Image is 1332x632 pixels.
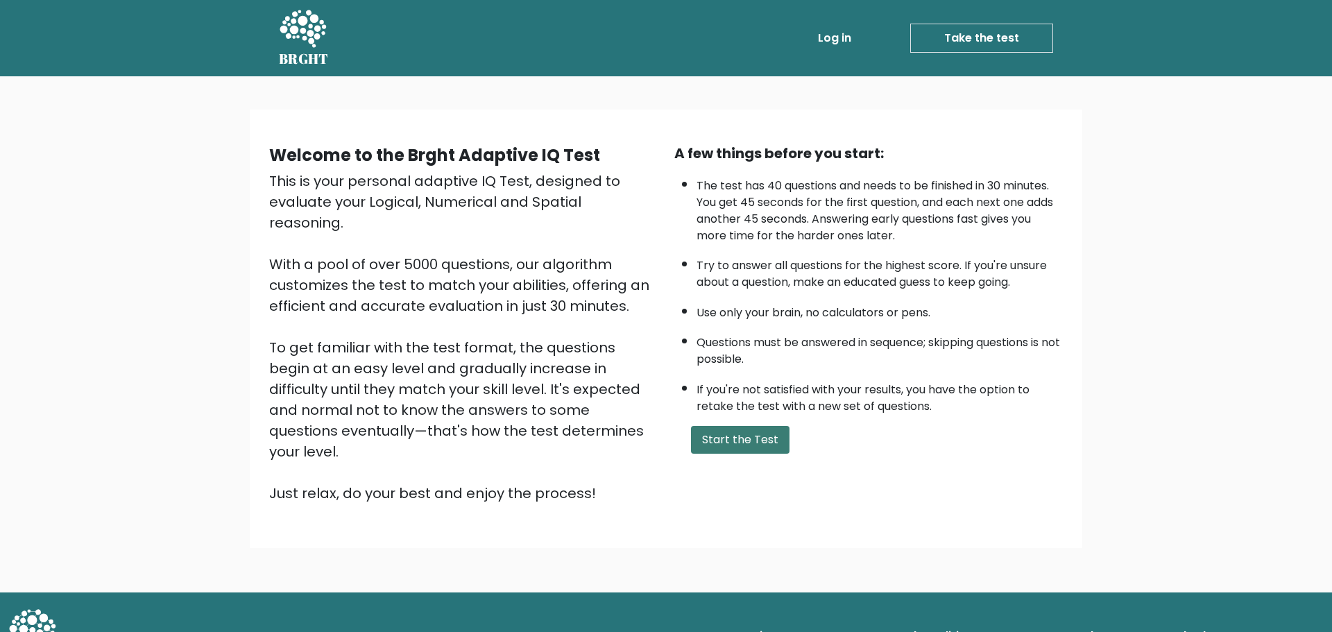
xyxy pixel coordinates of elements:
[812,24,857,52] a: Log in
[691,426,789,454] button: Start the Test
[697,327,1063,368] li: Questions must be answered in sequence; skipping questions is not possible.
[279,51,329,67] h5: BRGHT
[697,250,1063,291] li: Try to answer all questions for the highest score. If you're unsure about a question, make an edu...
[269,144,600,166] b: Welcome to the Brght Adaptive IQ Test
[697,298,1063,321] li: Use only your brain, no calculators or pens.
[269,171,658,504] div: This is your personal adaptive IQ Test, designed to evaluate your Logical, Numerical and Spatial ...
[697,171,1063,244] li: The test has 40 questions and needs to be finished in 30 minutes. You get 45 seconds for the firs...
[910,24,1053,53] a: Take the test
[697,375,1063,415] li: If you're not satisfied with your results, you have the option to retake the test with a new set ...
[279,6,329,71] a: BRGHT
[674,143,1063,164] div: A few things before you start:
